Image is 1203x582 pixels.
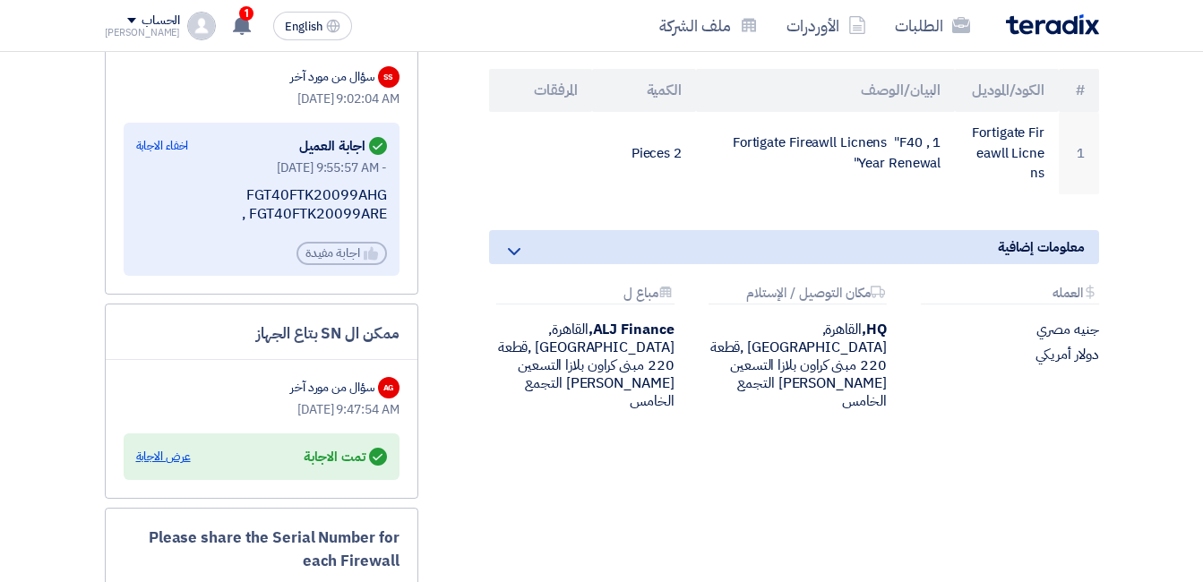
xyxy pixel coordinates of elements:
th: البيان/الوصف [696,69,955,112]
div: جنيه مصري [914,321,1099,338]
b: ALJ Finance, [589,319,675,340]
td: 2 Pieces [592,112,696,194]
div: [PERSON_NAME] [105,28,181,38]
span: 1 [239,6,253,21]
div: العمله [921,286,1099,304]
div: القاهرة, [GEOGRAPHIC_DATA] ,قطعة 220 مبنى كراون بلازا التسعين [PERSON_NAME] التجمع الخامس [489,321,675,410]
a: الطلبات [881,4,984,47]
span: معلومات إضافية [998,237,1085,257]
td: Fortigate Fireawll Licnens [955,112,1059,194]
img: profile_test.png [187,12,216,40]
div: [DATE] 9:55:57 AM - [136,158,387,177]
b: HQ, [862,319,887,340]
th: # [1059,69,1099,112]
a: الأوردرات [772,4,881,47]
a: ملف الشركة [645,4,772,47]
div: اجابة مفيدة [296,242,387,265]
th: المرفقات [489,69,593,112]
div: تمت الاجابة [304,444,386,469]
div: سؤال من مورد آخر [290,378,374,397]
div: FGT40FTK20099AHG , FGT40FTK20099ARE [136,186,387,224]
th: الكمية [592,69,696,112]
div: الحساب [142,13,180,29]
span: English [285,21,322,33]
div: [DATE] 9:02:04 AM [124,90,400,108]
button: English [273,12,352,40]
td: Fortigate Fireawll Licnens "F40 , 1 Year Renewal" [696,112,955,194]
th: الكود/الموديل [955,69,1059,112]
div: اخفاء الاجابة [136,137,189,155]
div: مكان التوصيل / الإستلام [709,286,887,304]
div: مباع ل [496,286,675,304]
td: 1 [1059,112,1099,194]
div: Please share the Serial Number for each Firewall [124,526,400,572]
div: القاهرة, [GEOGRAPHIC_DATA] ,قطعة 220 مبنى كراون بلازا التسعين [PERSON_NAME] التجمع الخامس [701,321,887,410]
div: [DATE] 9:47:54 AM [124,400,400,419]
div: سؤال من مورد آخر [290,67,374,86]
div: SS [378,66,400,88]
div: اجابة العميل [299,133,387,158]
img: Teradix logo [1006,14,1099,35]
div: عرض الاجابة [136,448,191,466]
div: AG [378,377,400,398]
div: ممكن ال SN بتاع الجهاز [124,322,400,346]
div: دولار أمريكي [914,346,1099,364]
